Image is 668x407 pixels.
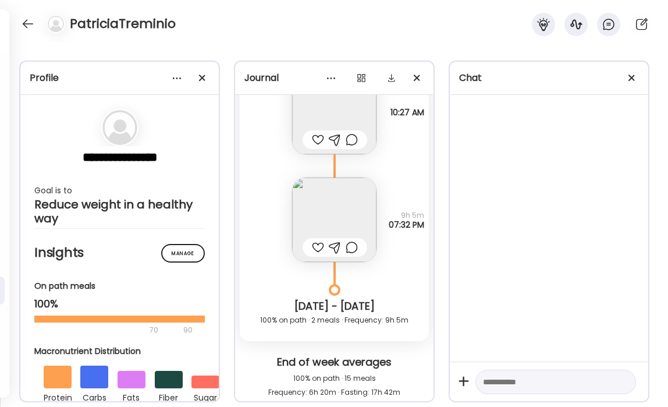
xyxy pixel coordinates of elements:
div: 90 [182,323,194,337]
div: carbs [80,388,108,405]
div: Macronutrient Distribution [34,345,229,358]
h4: PatriciaTreminio [70,15,176,33]
div: Manage [161,244,205,263]
div: 100% [34,297,205,311]
div: [DATE] - [DATE] [249,299,420,313]
div: fats [118,388,145,405]
img: images%2F8QygtFPpAmTw7D4uqevp7qT9u6n2%2Fs40VagOrzwDKajksMFLP%2FuaJjkPiMkmppOmaDQmd1_240 [292,178,376,262]
div: 70 [34,323,180,337]
div: sugar [191,388,219,405]
img: bg-avatar-default.svg [102,110,137,145]
div: fiber [155,388,183,405]
div: Profile [30,71,209,85]
div: protein [44,388,72,405]
div: Chat [459,71,639,85]
img: images%2F8QygtFPpAmTw7D4uqevp7qT9u6n2%2FC3M7g0hifFeQpvZzaPy2%2FGxNVBaI1pwbtIHcmydzd_240 [292,70,376,154]
div: 100% on path · 15 meals Frequency: 6h 20m · Fasting: 17h 42m [244,371,424,399]
span: 10:27 AM [390,108,424,117]
div: 100% on path · 2 meals · Frequency: 9h 5m [249,313,420,327]
div: On path meals [34,280,205,292]
span: 9h 5m [389,211,424,220]
div: Journal [244,71,424,85]
div: End of week averages [244,355,424,371]
div: Goal is to [34,183,205,197]
span: 07:32 PM [389,220,424,229]
img: bg-avatar-default.svg [48,16,64,32]
h2: Insights [34,244,205,261]
div: Reduce weight in a healthy way [34,197,205,225]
